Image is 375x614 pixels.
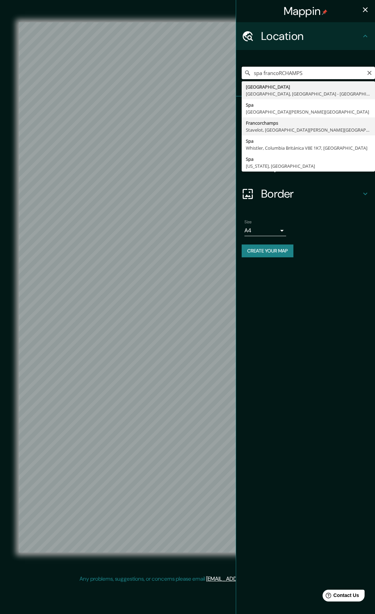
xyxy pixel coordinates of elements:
[322,9,327,15] img: pin-icon.png
[246,163,371,169] div: [US_STATE], [GEOGRAPHIC_DATA]
[246,90,371,97] div: [GEOGRAPHIC_DATA], [GEOGRAPHIC_DATA] - [GEOGRAPHIC_DATA], 12917-027, [GEOGRAPHIC_DATA]
[244,225,286,236] div: A4
[236,180,375,208] div: Border
[244,219,252,225] label: Size
[261,159,361,173] h4: Layout
[206,575,292,582] a: [EMAIL_ADDRESS][DOMAIN_NAME]
[367,69,372,76] button: Clear
[246,108,371,115] div: [GEOGRAPHIC_DATA][PERSON_NAME][GEOGRAPHIC_DATA]
[242,244,293,257] button: Create your map
[261,187,361,201] h4: Border
[246,101,371,108] div: Spa
[261,29,361,43] h4: Location
[313,587,367,606] iframe: Help widget launcher
[242,67,375,79] input: Pick your city or area
[246,119,371,126] div: Francorchamps
[80,575,293,583] p: Any problems, suggestions, or concerns please email .
[246,144,371,151] div: Whistler, Columbia Británica V8E 1K7, [GEOGRAPHIC_DATA]
[236,22,375,50] div: Location
[246,126,371,133] div: Stavelot, [GEOGRAPHIC_DATA][PERSON_NAME][GEOGRAPHIC_DATA]
[246,138,371,144] div: Spa
[19,22,356,553] canvas: Map
[246,83,371,90] div: [GEOGRAPHIC_DATA]
[236,97,375,124] div: Pins
[284,4,328,18] h4: Mappin
[236,152,375,180] div: Layout
[246,156,371,163] div: Spa
[236,124,375,152] div: Style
